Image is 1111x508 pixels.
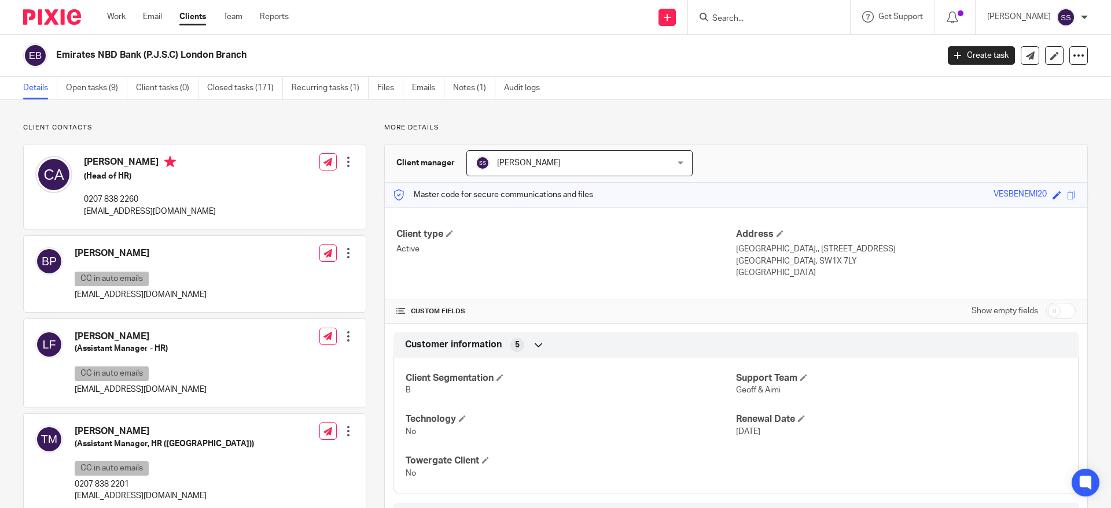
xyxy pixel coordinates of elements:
[75,425,254,437] h4: [PERSON_NAME]
[260,11,289,23] a: Reports
[35,247,63,275] img: svg%3E
[143,11,162,23] a: Email
[207,77,283,99] a: Closed tasks (171)
[84,156,216,170] h4: [PERSON_NAME]
[406,469,416,477] span: No
[406,428,416,436] span: No
[736,267,1076,279] p: [GEOGRAPHIC_DATA]
[84,206,216,217] p: [EMAIL_ADDRESS][DOMAIN_NAME]
[994,188,1047,202] div: VESBENEMI20
[292,77,369,99] a: Recurring tasks (1)
[711,14,815,24] input: Search
[23,123,366,132] p: Client contacts
[136,77,198,99] a: Client tasks (0)
[23,43,47,68] img: svg%3E
[75,366,149,381] p: CC in auto emails
[396,307,736,316] h4: CUSTOM FIELDS
[223,11,242,23] a: Team
[75,438,254,450] h5: (Assistant Manager, HR ([GEOGRAPHIC_DATA]))
[393,189,593,201] p: Master code for secure communications and files
[75,289,207,301] p: [EMAIL_ADDRESS][DOMAIN_NAME]
[396,228,736,240] h4: Client type
[164,156,176,168] i: Primary
[35,331,63,358] img: svg%3E
[736,228,1076,240] h4: Address
[406,455,736,467] h4: Towergate Client
[878,13,923,21] span: Get Support
[84,194,216,205] p: 0207 838 2260
[23,77,57,99] a: Details
[107,11,126,23] a: Work
[84,170,216,182] h5: (Head of HR)
[396,157,455,169] h3: Client manager
[406,372,736,384] h4: Client Segmentation
[504,77,549,99] a: Audit logs
[179,11,206,23] a: Clients
[406,386,411,394] span: B
[396,243,736,255] p: Active
[75,272,149,286] p: CC in auto emails
[1057,8,1075,27] img: svg%3E
[515,339,520,351] span: 5
[497,159,561,167] span: [PERSON_NAME]
[75,479,254,490] p: 0207 838 2201
[987,11,1051,23] p: [PERSON_NAME]
[66,77,127,99] a: Open tasks (9)
[35,425,63,453] img: svg%3E
[412,77,444,99] a: Emails
[384,123,1088,132] p: More details
[377,77,403,99] a: Files
[35,156,72,193] img: svg%3E
[75,461,149,476] p: CC in auto emails
[736,428,760,436] span: [DATE]
[56,49,756,61] h2: Emirates NBD Bank (P.J.S.C) London Branch
[736,372,1066,384] h4: Support Team
[948,46,1015,65] a: Create task
[972,305,1038,317] label: Show empty fields
[453,77,495,99] a: Notes (1)
[736,243,1076,255] p: [GEOGRAPHIC_DATA],, [STREET_ADDRESS]
[736,386,781,394] span: Geoff & Aimi
[75,490,254,502] p: [EMAIL_ADDRESS][DOMAIN_NAME]
[406,413,736,425] h4: Technology
[736,413,1066,425] h4: Renewal Date
[75,384,207,395] p: [EMAIL_ADDRESS][DOMAIN_NAME]
[75,247,207,259] h4: [PERSON_NAME]
[405,339,502,351] span: Customer information
[476,156,490,170] img: svg%3E
[75,331,207,343] h4: [PERSON_NAME]
[75,343,207,354] h5: (Assistant Manager - HR)
[23,9,81,25] img: Pixie
[736,255,1076,267] p: [GEOGRAPHIC_DATA], SW1X 7LY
